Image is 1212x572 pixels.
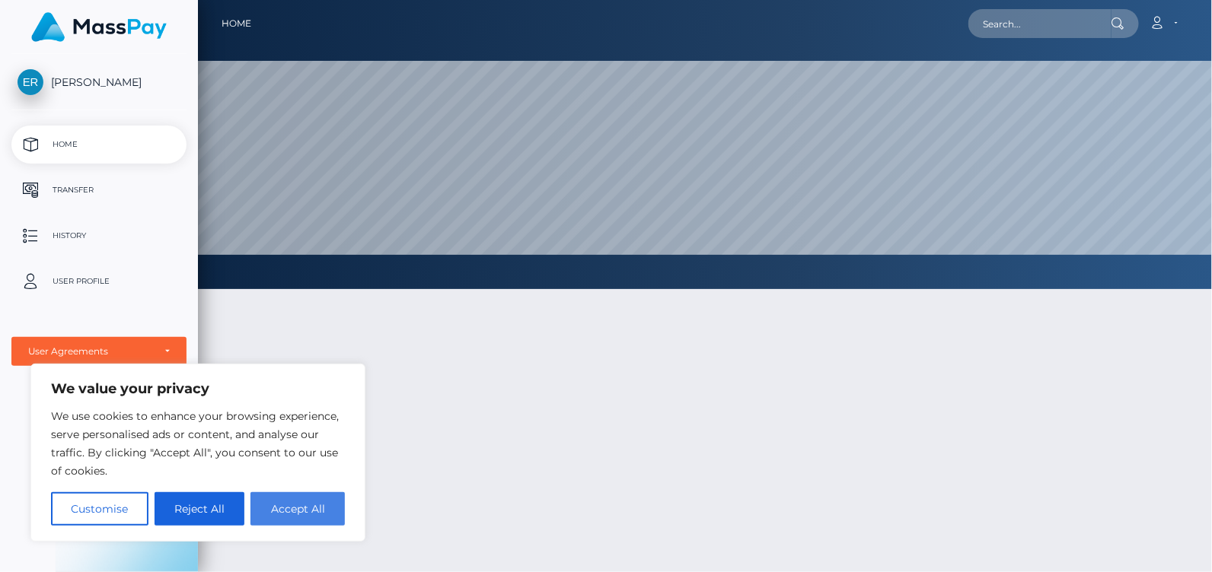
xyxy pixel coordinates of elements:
[31,12,167,42] img: MassPay
[18,270,180,293] p: User Profile
[11,262,187,300] a: User Profile
[250,492,345,526] button: Accept All
[11,126,187,164] a: Home
[18,133,180,156] p: Home
[968,9,1112,38] input: Search...
[155,492,245,526] button: Reject All
[11,75,187,89] span: [PERSON_NAME]
[30,364,365,542] div: We value your privacy
[51,407,345,480] p: We use cookies to enhance your browsing experience, serve personalised ads or content, and analys...
[222,8,251,40] a: Home
[51,492,148,526] button: Customise
[18,224,180,247] p: History
[11,171,187,209] a: Transfer
[11,337,187,366] button: User Agreements
[28,345,153,357] div: User Agreements
[51,380,345,398] p: We value your privacy
[18,179,180,202] p: Transfer
[11,217,187,255] a: History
